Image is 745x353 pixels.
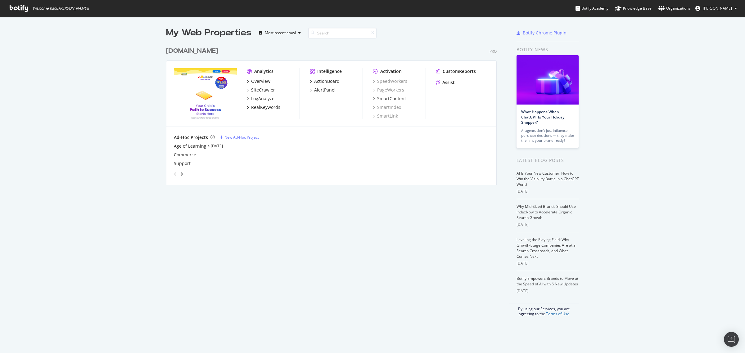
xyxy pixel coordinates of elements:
a: Leveling the Playing Field: Why Growth-Stage Companies Are at a Search Crossroads, and What Comes... [517,237,576,259]
img: www.abcmouse.com [174,68,237,118]
input: Search [308,28,377,38]
a: What Happens When ChatGPT Is Your Holiday Shopper? [521,109,564,125]
a: SmartContent [373,96,406,102]
div: Knowledge Base [615,5,652,11]
a: ActionBoard [310,78,340,84]
a: Botify Empowers Brands to Move at the Speed of AI with 6 New Updates [517,276,578,287]
button: [PERSON_NAME] [690,3,742,13]
div: Ad-Hoc Projects [174,134,208,141]
div: AlertPanel [314,87,336,93]
a: SmartLink [373,113,398,119]
div: SiteCrawler [251,87,275,93]
a: RealKeywords [247,104,280,110]
div: Botify Chrome Plugin [523,30,567,36]
a: SiteCrawler [247,87,275,93]
div: CustomReports [443,68,476,74]
a: Age of Learning [174,143,206,149]
div: Activation [380,68,402,74]
div: Latest Blog Posts [517,157,579,164]
div: RealKeywords [251,104,280,110]
div: Overview [251,78,270,84]
div: angle-left [171,169,179,179]
div: Organizations [658,5,690,11]
span: Jennifer Seegmiller [703,6,732,11]
div: [DATE] [517,222,579,227]
div: [DATE] [517,189,579,194]
div: grid [166,39,502,185]
a: LogAnalyzer [247,96,276,102]
a: AlertPanel [310,87,336,93]
a: [DOMAIN_NAME] [166,47,221,56]
div: ActionBoard [314,78,340,84]
a: Commerce [174,152,196,158]
a: Why Mid-Sized Brands Should Use IndexNow to Accelerate Organic Search Growth [517,204,576,220]
a: Overview [247,78,270,84]
div: My Web Properties [166,27,251,39]
a: Support [174,160,191,167]
a: CustomReports [436,68,476,74]
div: Most recent crawl [265,31,296,35]
a: SmartIndex [373,104,401,110]
img: What Happens When ChatGPT Is Your Holiday Shopper? [517,55,579,105]
div: [DATE] [517,261,579,266]
button: Most recent crawl [256,28,303,38]
div: By using our Services, you are agreeing to the [509,303,579,316]
a: [DATE] [211,143,223,149]
div: Pro [490,49,497,54]
a: Assist [436,79,455,86]
a: Botify Chrome Plugin [517,30,567,36]
div: Analytics [254,68,273,74]
div: Assist [442,79,455,86]
div: [DATE] [517,288,579,294]
a: Terms of Use [546,311,569,316]
div: SmartContent [377,96,406,102]
div: angle-right [179,171,184,177]
div: Botify news [517,46,579,53]
a: AI Is Your New Customer: How to Win the Visibility Battle in a ChatGPT World [517,171,579,187]
a: SpeedWorkers [373,78,407,84]
div: Intelligence [317,68,342,74]
a: New Ad-Hoc Project [220,135,259,140]
div: LogAnalyzer [251,96,276,102]
div: New Ad-Hoc Project [224,135,259,140]
div: Botify Academy [576,5,608,11]
a: PageWorkers [373,87,404,93]
span: Welcome back, [PERSON_NAME] ! [33,6,89,11]
div: AI agents don’t just influence purchase decisions — they make them. Is your brand ready? [521,128,574,143]
div: Open Intercom Messenger [724,332,739,347]
div: [DOMAIN_NAME] [166,47,218,56]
